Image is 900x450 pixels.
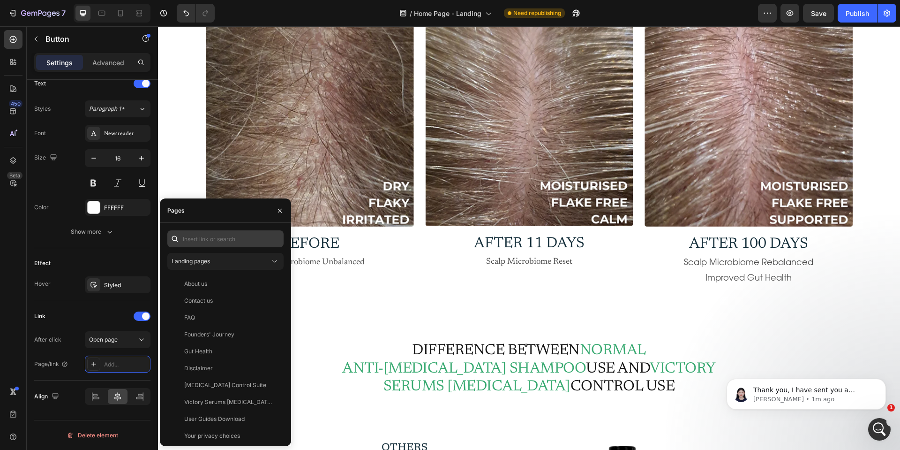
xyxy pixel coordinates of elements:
span: Save [811,9,826,17]
div: Thank you. [15,46,146,55]
div: About us [184,280,207,288]
input: Insert link or search [167,230,284,247]
b: Shopify collaborator access [15,79,135,96]
span: Landing pages [172,258,210,265]
span: Open page [89,336,118,343]
div: 6154 [148,256,180,277]
div: Styles [34,105,51,113]
div: FAQ [184,313,195,322]
div: Victory Serums [MEDICAL_DATA] Control Suite Pre Lander [184,398,274,406]
b: Settings [44,161,75,169]
div: Font [34,129,46,137]
button: Publish [838,4,877,23]
div: Alice says… [7,40,180,256]
div: [MEDICAL_DATA] Control Suite [184,381,266,389]
div: Show more [71,227,114,236]
div: Styled [104,281,148,290]
div: To take a closer look at this issue, we would like to have temporary access to your store via . T... [15,60,146,170]
div: 450 [9,100,22,107]
div: Contact us [184,297,213,305]
div: Hover [34,280,51,288]
div: Alice says… [7,284,180,334]
button: Gif picker [30,307,37,315]
b: Users > Security: [81,161,145,169]
span: Paragraph 1* [89,105,125,113]
button: Landing pages [167,253,284,270]
div: Newsreader [104,130,148,138]
div: After click [34,336,61,344]
div: Close [165,4,181,21]
div: Disclaimer [184,364,213,373]
span: victory [492,335,557,350]
button: 7 [4,4,70,23]
div: Size [34,152,59,164]
p: Button [45,33,125,45]
button: Upload attachment [45,307,52,315]
div: Add... [104,360,148,369]
p: Settings [46,58,73,68]
img: Profile image for Alice [27,5,42,20]
i: You can refer for our Data Privacy. [15,97,115,114]
p: Scalp Microbiome Rebalanced Improved Gut Health [487,229,694,259]
h2: BEFORE [48,208,256,228]
div: Publish [846,8,869,18]
div: user says… [7,12,180,40]
div: Gut Health [184,347,212,356]
div: 6154 [156,262,172,271]
a: here [30,107,45,114]
div: Text [34,79,46,88]
span: serums [MEDICAL_DATA] [225,353,412,368]
button: Home [147,4,165,22]
span: Need republishing [513,9,561,17]
div: Effect [34,259,51,267]
button: Send a message… [161,304,176,319]
div: Delete element [67,430,118,441]
p: Active [45,12,64,21]
h2: AFTER 11 DAYS [267,207,475,227]
button: Paragraph 1* [85,100,150,117]
div: FFFFFF [104,204,148,212]
span: normal [422,317,488,332]
iframe: Intercom notifications message [712,359,900,425]
div: Founders' Journey [184,330,234,339]
div: Let us know if there is anything unclear! [15,224,146,243]
textarea: Message… [8,288,180,304]
span: anti-[MEDICAL_DATA] shampoo [184,335,428,350]
div: Color [34,203,49,212]
p: 7 [61,8,66,19]
div: Link [34,312,45,320]
iframe: Design area [158,26,900,450]
div: User Guides Download [184,415,245,423]
p: Advanced [92,58,124,68]
button: Emoji picker [15,307,22,315]
p: Scalp Microbiome Reset [268,228,474,243]
div: Page/link [34,360,68,368]
h2: AFTER 100 DAYS [487,208,695,228]
button: Show more [34,223,150,240]
div: Align [34,390,61,403]
h1: Alice [45,5,63,12]
div: Beta [7,172,22,179]
span: Home Page - Landing [414,8,481,18]
button: Save [803,4,834,23]
button: Start recording [60,307,67,315]
button: Open page [85,331,150,348]
div: user says… [7,256,180,284]
div: Undo/Redo [177,4,215,23]
span: / [410,8,412,18]
div: Thank you, I have sent you a request, please let me know once you accept it. [7,284,154,313]
span: 1 [887,404,895,412]
div: Your privacy choices [184,432,240,440]
div: Pages [167,206,185,215]
div: Thank you.To take a closer look at this issue, we would like to have temporary access to your sto... [7,40,154,249]
iframe: Intercom live chat [868,418,891,441]
p: Scalp Microbiome Unbalanced [49,229,255,244]
button: go back [6,4,24,22]
h2: difference between use and control use [48,314,695,370]
button: Delete element [34,428,150,443]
